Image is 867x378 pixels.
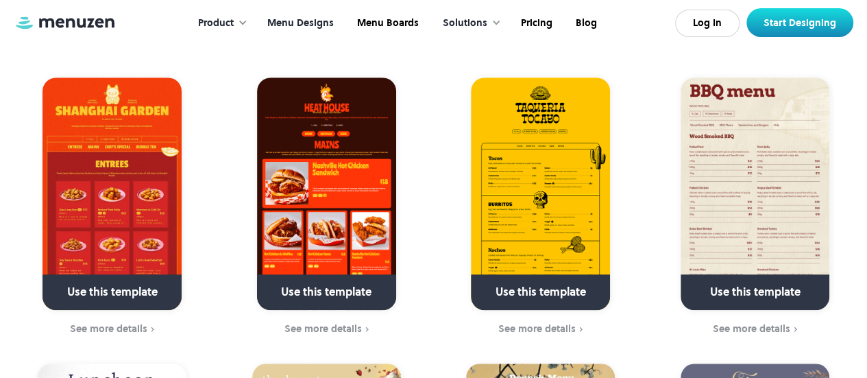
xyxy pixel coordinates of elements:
[254,2,344,45] a: Menu Designs
[184,2,254,45] div: Product
[681,78,829,310] a: Use this template
[42,78,182,310] a: Use this template
[442,322,639,337] a: See more details
[228,322,426,337] a: See more details
[198,16,234,31] div: Product
[675,10,740,37] a: Log In
[429,2,508,45] div: Solutions
[471,78,610,310] a: Use this template
[657,322,854,337] a: See more details
[746,8,853,37] a: Start Designing
[257,78,396,310] a: Use this template
[344,2,429,45] a: Menu Boards
[563,2,607,45] a: Blog
[14,322,211,337] a: See more details
[713,323,790,334] div: See more details
[70,323,147,334] div: See more details
[498,323,576,334] div: See more details
[508,2,563,45] a: Pricing
[284,323,362,334] div: See more details
[443,16,487,31] div: Solutions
